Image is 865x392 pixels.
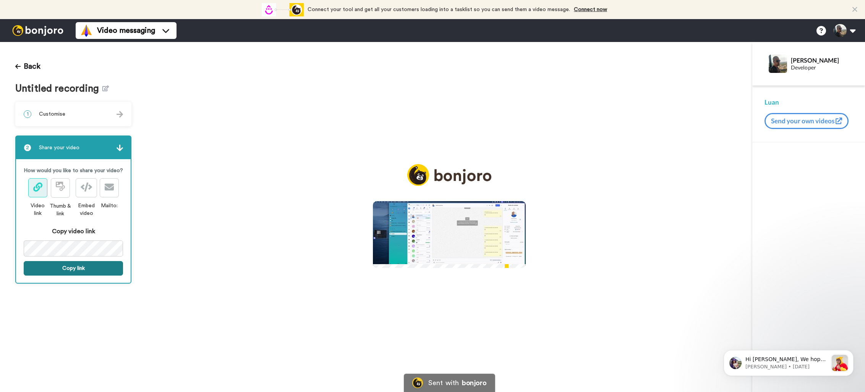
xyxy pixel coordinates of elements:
[100,202,119,210] div: Mailto:
[117,111,123,118] img: arrow.svg
[769,55,787,73] img: Profile Image
[15,83,102,94] span: Untitled recording
[24,261,123,276] button: Copy link
[28,202,48,217] div: Video link
[39,110,65,118] span: Customise
[73,202,100,217] div: Embed video
[407,164,491,186] img: logo_full.png
[39,144,79,152] span: Share your video
[574,7,607,12] a: Connect now
[15,102,131,126] div: 1Customise
[33,29,116,35] p: Message from Amy, sent 4w ago
[412,377,423,388] img: Bonjoro Logo
[791,56,852,64] div: [PERSON_NAME]
[404,374,495,392] a: Bonjoro LogoSent withbonjoro
[511,250,519,257] img: Full screen
[24,227,123,236] div: Copy video link
[24,110,31,118] span: 1
[80,24,92,37] img: vm-color.svg
[791,65,852,71] div: Developer
[765,98,853,107] div: Luan
[24,167,123,174] p: How would you like to share your video?
[712,335,865,388] iframe: Intercom notifications message
[24,144,31,152] span: 2
[308,7,570,12] span: Connect your tool and get all your customers loading into a tasklist so you can send them a video...
[262,3,304,16] div: animation
[97,25,155,36] span: Video messaging
[9,25,66,36] img: bj-logo-header-white.svg
[15,57,40,76] button: Back
[462,379,486,386] div: bonjoro
[428,379,459,386] div: Sent with
[33,21,116,156] span: Hi [PERSON_NAME], We hope you and your customers have been having a great time with [PERSON_NAME]...
[47,202,73,218] div: Thumb & link
[765,113,849,129] button: Send your own videos
[117,145,123,151] img: arrow.svg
